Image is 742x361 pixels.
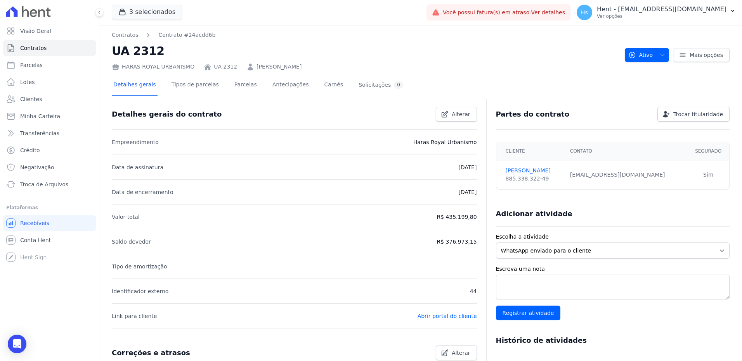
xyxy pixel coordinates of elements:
[112,75,158,96] a: Detalhes gerais
[20,44,47,52] span: Contratos
[20,219,49,227] span: Recebíveis
[687,160,729,189] td: Sim
[496,110,570,119] h3: Partes do contrato
[3,215,96,231] a: Recebíveis
[452,110,470,118] span: Alterar
[597,5,726,13] p: Hent - [EMAIL_ADDRESS][DOMAIN_NAME]
[359,81,403,89] div: Solicitações
[20,163,54,171] span: Negativação
[3,91,96,107] a: Clientes
[20,78,35,86] span: Lotes
[436,107,477,122] a: Alterar
[496,306,561,320] input: Registrar atividade
[112,42,619,60] h2: UA 2312
[565,142,688,160] th: Contato
[112,63,194,71] div: HARAS ROYAL URBANISMO
[437,212,477,222] p: R$ 435.199,80
[673,110,723,118] span: Trocar titularidade
[112,5,182,19] button: 3 selecionados
[470,287,477,296] p: 44
[214,63,237,71] a: UA 2312
[112,187,173,197] p: Data de encerramento
[506,175,561,183] div: 885.338.322-49
[170,75,220,96] a: Tipos de parcelas
[3,74,96,90] a: Lotes
[322,75,345,96] a: Carnês
[112,110,222,119] h3: Detalhes gerais do contrato
[413,138,477,147] p: Haras Royal Urbanismo
[581,10,588,15] span: Hs
[112,287,168,296] p: Identificador externo
[20,95,42,103] span: Clientes
[112,31,619,39] nav: Breadcrumb
[6,203,93,212] div: Plataformas
[657,107,730,122] a: Trocar titularidade
[20,129,59,137] span: Transferências
[271,75,310,96] a: Antecipações
[458,187,477,197] p: [DATE]
[3,40,96,56] a: Contratos
[597,13,726,19] p: Ver opções
[112,163,163,172] p: Data de assinatura
[687,142,729,160] th: Segurado
[112,31,215,39] nav: Breadcrumb
[436,346,477,360] a: Alterar
[394,81,403,89] div: 0
[628,48,653,62] span: Ativo
[112,138,159,147] p: Empreendimento
[496,209,572,218] h3: Adicionar atividade
[158,31,215,39] a: Contrato #24acdd6b
[570,2,742,23] button: Hs Hent - [EMAIL_ADDRESS][DOMAIN_NAME] Ver opções
[8,335,26,353] div: Open Intercom Messenger
[257,63,302,71] a: [PERSON_NAME]
[496,142,565,160] th: Cliente
[112,311,157,321] p: Link para cliente
[496,336,587,345] h3: Histórico de atividades
[443,9,565,17] span: Você possui fatura(s) em atraso.
[112,212,140,222] p: Valor total
[3,57,96,73] a: Parcelas
[437,237,477,246] p: R$ 376.973,15
[112,31,138,39] a: Contratos
[112,262,167,271] p: Tipo de amortização
[458,163,477,172] p: [DATE]
[233,75,258,96] a: Parcelas
[357,75,405,96] a: Solicitações0
[20,27,51,35] span: Visão Geral
[20,61,43,69] span: Parcelas
[3,143,96,158] a: Crédito
[690,51,723,59] span: Mais opções
[570,171,683,179] div: [EMAIL_ADDRESS][DOMAIN_NAME]
[418,313,477,319] a: Abrir portal do cliente
[496,265,730,273] label: Escreva uma nota
[3,23,96,39] a: Visão Geral
[20,180,68,188] span: Troca de Arquivos
[112,237,151,246] p: Saldo devedor
[3,125,96,141] a: Transferências
[3,108,96,124] a: Minha Carteira
[20,236,51,244] span: Conta Hent
[3,160,96,175] a: Negativação
[496,233,730,241] label: Escolha a atividade
[112,348,190,358] h3: Correções e atrasos
[452,349,470,357] span: Alterar
[674,48,730,62] a: Mais opções
[3,232,96,248] a: Conta Hent
[625,48,669,62] button: Ativo
[531,9,565,15] a: Ver detalhes
[3,177,96,192] a: Troca de Arquivos
[20,112,60,120] span: Minha Carteira
[20,146,40,154] span: Crédito
[506,167,561,175] a: [PERSON_NAME]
